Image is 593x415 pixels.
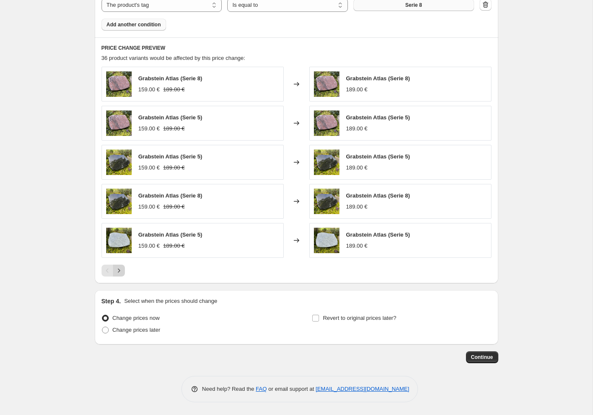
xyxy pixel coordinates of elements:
span: Change prices now [113,315,160,321]
div: 159.00 € [138,124,160,133]
strike: 189.00 € [163,203,185,211]
div: 159.00 € [138,242,160,250]
button: Add another condition [102,19,166,31]
span: Grabstein Atlas (Serie 5) [346,231,410,238]
span: Grabstein Atlas (Serie 5) [138,114,203,121]
div: 189.00 € [346,203,368,211]
span: Grabstein Atlas (Serie 8) [138,75,203,82]
span: 36 product variants would be affected by this price change: [102,55,246,61]
strike: 189.00 € [163,242,185,250]
span: Grabstein Atlas (Serie 8) [346,192,410,199]
div: 189.00 € [346,164,368,172]
span: Revert to original prices later? [323,315,396,321]
span: Serie 8 [405,2,422,8]
strike: 189.00 € [163,85,185,94]
div: 159.00 € [138,85,160,94]
div: 159.00 € [138,203,160,211]
span: Grabstein Atlas (Serie 5) [138,231,203,238]
img: Grabstein-Atlas-SuperBlack-432920_80x.jpg [314,150,339,175]
div: 189.00 € [346,242,368,250]
span: Grabstein Atlas (Serie 8) [346,75,410,82]
a: [EMAIL_ADDRESS][DOMAIN_NAME] [316,386,409,392]
span: Need help? Read the [202,386,256,392]
img: Grabstein-Atlas-Multicolor-Red-626748_80x.jpg [106,71,132,97]
img: Grabstein-Atlas-Multicolor-Red-626748_80x.jpg [314,71,339,97]
strike: 189.00 € [163,124,185,133]
span: Change prices later [113,327,161,333]
img: Grabstein-Atlas-ViscountWhite-887819_80x.jpg [314,228,339,253]
span: or email support at [267,386,316,392]
h6: PRICE CHANGE PREVIEW [102,45,491,51]
img: Grabstein-Atlas-ViscountWhite-887819_80x.jpg [106,228,132,253]
nav: Pagination [102,265,125,277]
div: 189.00 € [346,124,368,133]
img: Grabstein-Atlas-SuperBlack-275114_80x.jpg [314,189,339,214]
img: Grabstein-Atlas-SuperBlack-275114_80x.jpg [106,189,132,214]
span: Grabstein Atlas (Serie 5) [138,153,203,160]
span: Grabstein Atlas (Serie 8) [138,192,203,199]
img: Grabstein-Atlas-Multicolor-Red-998943_80x.jpg [314,110,339,136]
img: Grabstein-Atlas-SuperBlack-432920_80x.jpg [106,150,132,175]
span: Grabstein Atlas (Serie 5) [346,114,410,121]
strike: 189.00 € [163,164,185,172]
p: Select when the prices should change [124,297,217,305]
img: Grabstein-Atlas-Multicolor-Red-998943_80x.jpg [106,110,132,136]
div: 189.00 € [346,85,368,94]
span: Add another condition [107,21,161,28]
span: Continue [471,354,493,361]
span: Grabstein Atlas (Serie 5) [346,153,410,160]
button: Continue [466,351,498,363]
div: 159.00 € [138,164,160,172]
h2: Step 4. [102,297,121,305]
a: FAQ [256,386,267,392]
button: Next [113,265,125,277]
